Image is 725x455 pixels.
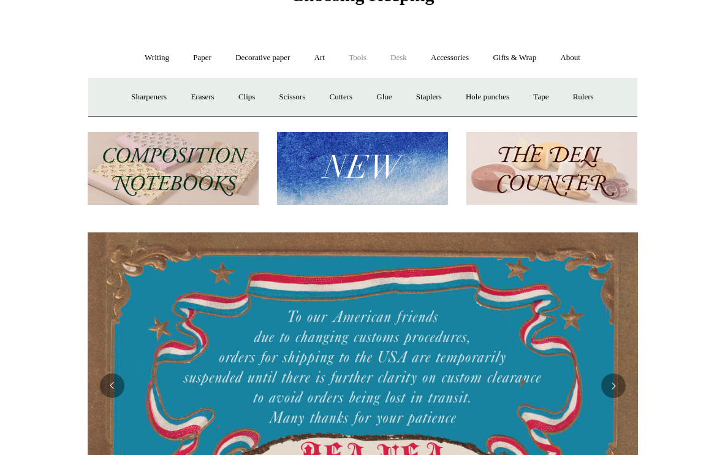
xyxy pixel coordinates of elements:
[455,81,520,113] a: Hole punches
[379,42,418,74] a: Desk
[318,81,363,113] a: Cutters
[549,42,591,74] a: About
[88,132,259,205] img: 202302 Composition ledgers.jpg__PID:69722ee6-fa44-49dd-a067-31375e5d54ec
[277,132,448,205] img: New.jpg__PID:f73bdf93-380a-4a35-bcfe-7823039498e1
[303,42,336,74] a: Art
[134,42,180,74] a: Writing
[100,373,124,398] button: Previous
[268,81,317,113] a: Scissors
[120,81,178,113] a: Sharpeners
[365,81,403,113] a: Glue
[601,373,626,398] button: Next
[227,81,266,113] a: Clips
[522,81,560,113] a: Tape
[405,81,453,113] a: Staplers
[180,81,225,113] a: Erasers
[420,42,480,74] a: Accessories
[224,42,301,74] a: Decorative paper
[182,42,222,74] a: Paper
[482,42,547,74] a: Gifts & Wrap
[338,42,378,74] a: Tools
[562,81,605,113] a: Rulers
[466,132,637,205] img: The Deli Counter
